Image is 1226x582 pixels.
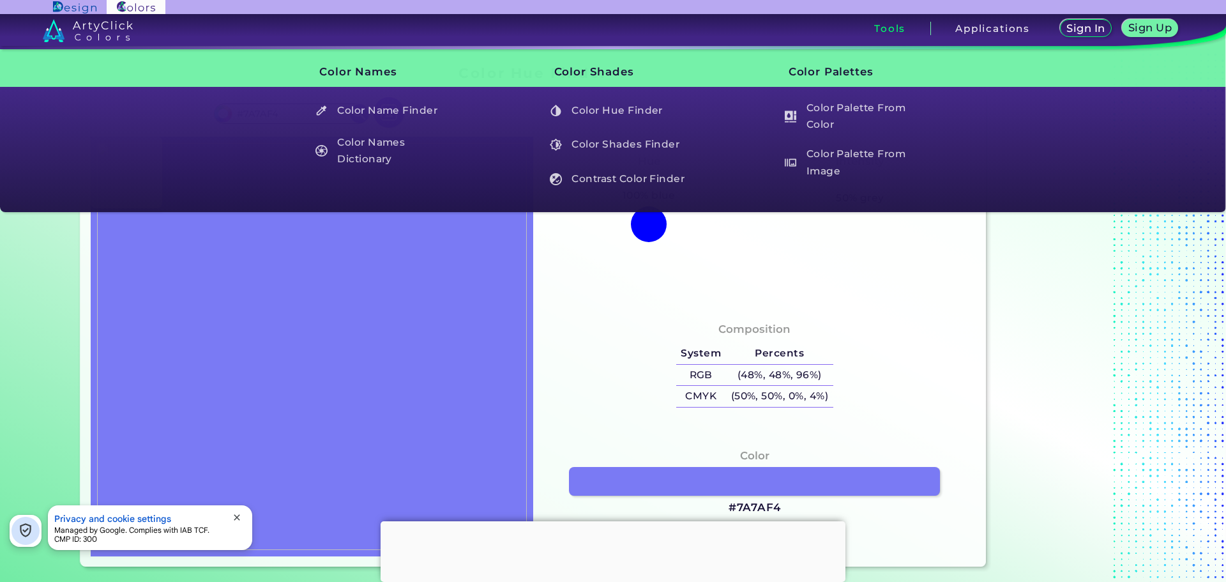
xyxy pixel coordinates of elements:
h4: Composition [718,320,791,339]
h5: Percents [726,343,833,364]
h5: Color Names Dictionary [309,133,458,169]
a: Sign In [1062,20,1109,37]
iframe: Advertisement [991,61,1151,572]
h5: Color Shades Finder [544,133,693,157]
iframe: Advertisement [381,521,845,579]
a: Sign Up [1124,20,1176,37]
a: Color Name Finder [308,98,459,123]
h5: (48%, 48%, 96%) [726,365,833,386]
h5: Color Name Finder [309,98,458,123]
h4: Color [740,447,769,465]
a: Color Hue Finder [543,98,693,123]
img: logo_artyclick_colors_white.svg [43,19,133,42]
h3: Color Palettes [767,56,928,88]
img: icon_palette_from_image_white.svg [785,157,797,169]
h3: Tools [874,24,905,33]
img: icon_color_hue_white.svg [550,105,562,117]
h5: Color Palette From Color [778,98,927,135]
h5: CMYK [676,386,726,407]
h3: Color Shades [533,56,693,88]
h3: Applications [955,24,1030,33]
a: Color Shades Finder [543,133,693,157]
a: Color Names Dictionary [308,133,459,169]
img: icon_color_shades_white.svg [550,139,562,151]
img: icon_color_names_dictionary_white.svg [315,145,328,157]
img: icon_color_contrast_white.svg [550,173,562,185]
img: icon_col_pal_col_white.svg [785,111,797,123]
img: fd46c42d-b182-4404-b625-8f9eef9c0b99 [97,143,527,550]
h5: System [676,343,726,364]
h3: Color Names [298,56,459,88]
a: Color Palette From Image [777,144,928,181]
h3: #7A7AF4 [729,500,781,516]
h5: Color Palette From Image [778,144,927,181]
a: Color Palette From Color [777,98,928,135]
h5: Color Hue Finder [544,98,693,123]
h5: Sign Up [1130,23,1170,33]
h5: Sign In [1068,24,1103,33]
h5: RGB [676,365,726,386]
h5: Contrast Color Finder [544,167,693,191]
h5: (50%, 50%, 0%, 4%) [726,386,833,407]
a: Contrast Color Finder [543,167,693,191]
img: ArtyClick Design logo [53,1,96,13]
img: icon_color_name_finder_white.svg [315,105,328,117]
